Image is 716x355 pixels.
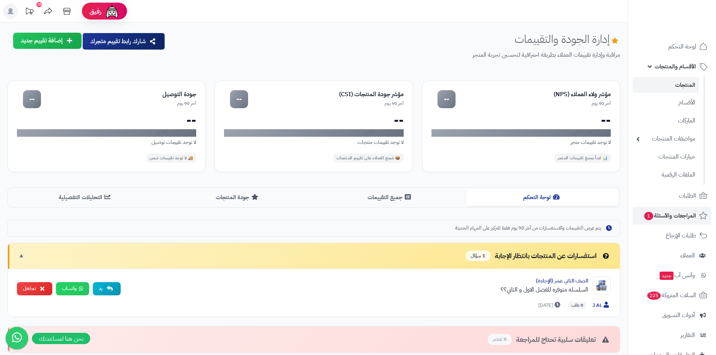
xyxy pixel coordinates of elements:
a: السلات المتروكة225 [633,286,711,304]
div: السلسله متوفره للفصل الاول و الثاني؟؟ [127,285,588,294]
span: العملاء [680,250,695,261]
a: العملاء [633,246,711,264]
a: طلبات الإرجاع [633,227,711,245]
span: لوحة التحكم [668,41,696,52]
div: آخر 90 يوم [41,100,196,107]
span: رفيق [89,7,101,16]
div: -- [437,90,456,108]
div: لا توجد تقييمات متجر [431,138,611,146]
h1: إدارة الجودة والتقييمات [515,33,620,45]
a: المراجعات والأسئلة1 [633,207,711,225]
span: 225 [647,292,661,300]
button: إضافة تقييم جديد [13,33,82,49]
div: لا توجد بيانات كافية [17,129,196,137]
div: استفسارات عن المنتجات بانتظار الإجابة [466,251,611,261]
span: الطلبات [679,190,696,201]
button: جميع التقييمات [314,189,466,206]
span: التقارير [681,330,695,340]
span: يتم عرض التقييمات والاستفسارات من آخر 90 يوم فقط للتركيز على المهام الحديثة [455,225,601,232]
div: 📦 شجع العملاء على تقييم المنتجات [333,154,404,163]
span: الأقسام والمنتجات [655,61,696,72]
button: لوحة التحكم [466,189,618,206]
span: جديد [660,272,674,280]
a: الماركات [633,113,699,129]
span: 0 طلب [568,302,586,309]
div: لا توجد تقييمات منتجات [224,138,403,146]
a: الطلبات [633,187,711,205]
span: أدوات التسويق [662,310,695,320]
span: المراجعات والأسئلة [643,210,696,221]
a: الملفات الرقمية [633,167,699,183]
img: ai-face.png [104,4,120,19]
a: وآتس آبجديد [633,266,711,284]
div: 📊 ابدأ بجمع تقييمات المتجر [555,154,611,163]
div: جودة التوصيل [41,90,196,99]
div: -- [230,90,248,108]
a: خيارات المنتجات [633,149,699,165]
p: مراقبة وإدارة تقييمات العملاء بطريقة احترافية لتحسين تجربة المتجر [171,51,620,59]
a: أدوات التسويق [633,306,711,324]
div: -- [431,114,611,126]
div: لا توجد بيانات كافية [224,129,403,137]
div: لا توجد بيانات كافية [431,129,611,137]
span: ▼ [18,251,24,260]
div: لا توجد تقييمات توصيل [17,138,196,146]
button: تجاهل [17,282,52,295]
span: 1 [644,212,653,220]
span: السلات المتروكة [646,290,696,301]
div: مؤشر ولاء العملاء (NPS) [456,90,611,99]
button: جودة المنتجات [162,189,314,206]
div: -- [17,114,196,126]
div: آخر 90 يوم [248,100,403,107]
span: [DATE] [538,302,562,309]
span: J AL [592,302,611,310]
a: تحديثات المنصة [20,4,39,21]
span: 0 عنصر [488,334,512,345]
span: 1 سؤال [466,251,490,261]
div: آخر 90 يوم [456,100,611,107]
a: الصف الثاني عشر (الإجادة) [536,277,588,285]
span: وآتس آب [659,270,695,281]
div: 10 [36,2,42,7]
div: مؤشر جودة المنتجات (CSI) [248,90,403,99]
a: المنتجات [633,77,699,93]
a: الأقسام [633,95,699,111]
div: تعليقات سلبية تحتاج للمراجعة [488,334,611,345]
button: رد [93,282,121,295]
button: التحليلات التفصيلية [9,189,162,206]
a: التقارير [633,326,711,344]
img: Product [593,276,611,295]
a: مواصفات المنتجات [633,131,699,147]
a: لوحة التحكم [633,38,711,56]
div: 🚚 لا توجد تقييمات شحن [147,154,197,163]
div: -- [23,90,41,108]
button: شارك رابط تقييم متجرك [83,33,165,50]
a: واتساب [56,282,89,295]
div: -- [224,114,403,126]
span: طلبات الإرجاع [666,230,696,241]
